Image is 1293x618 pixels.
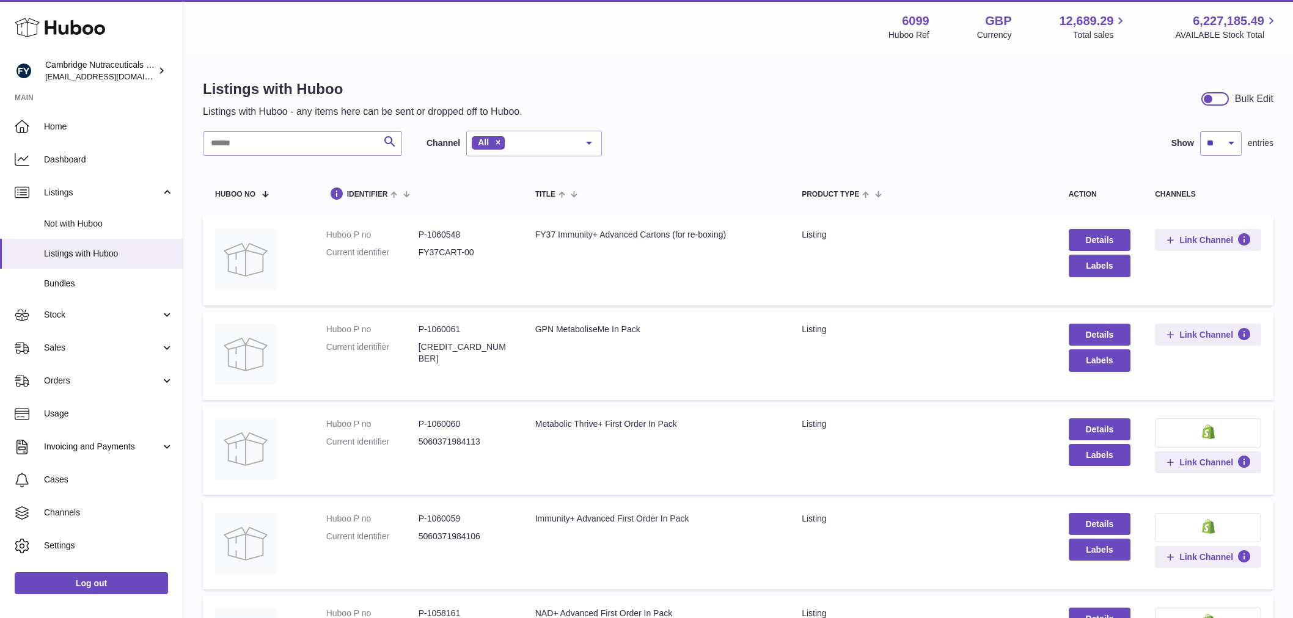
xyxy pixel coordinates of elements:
[326,247,419,258] dt: Current identifier
[44,474,174,485] span: Cases
[1069,444,1131,466] button: Labels
[44,342,161,354] span: Sales
[535,229,777,241] div: FY37 Immunity+ Advanced Cartons (for re-boxing)
[888,29,929,41] div: Huboo Ref
[478,137,489,147] span: All
[347,191,388,198] span: identifier
[419,324,511,335] dd: P-1060061
[326,324,419,335] dt: Huboo P no
[44,540,174,551] span: Settings
[45,59,155,82] div: Cambridge Nutraceuticals Ltd
[326,418,419,430] dt: Huboo P no
[1179,234,1233,245] span: Link Channel
[215,229,276,290] img: FY37 Immunity+ Advanced Cartons (for re-boxing)
[215,324,276,385] img: GPN MetaboliseMe In Pack
[1171,137,1194,149] label: Show
[326,341,419,365] dt: Current identifier
[802,418,1044,430] div: listing
[535,191,555,198] span: title
[44,121,174,133] span: Home
[902,13,929,29] strong: 6099
[203,79,522,99] h1: Listings with Huboo
[44,441,161,453] span: Invoicing and Payments
[977,29,1012,41] div: Currency
[1202,519,1215,534] img: shopify-small.png
[802,513,1044,525] div: listing
[44,154,174,165] span: Dashboard
[1193,13,1264,29] span: 6,227,185.49
[215,191,255,198] span: Huboo no
[1155,191,1261,198] div: channels
[419,247,511,258] dd: FY37CART-00
[326,436,419,448] dt: Current identifier
[802,229,1044,241] div: listing
[1069,418,1131,440] a: Details
[535,324,777,335] div: GPN MetaboliseMe In Pack
[15,62,33,80] img: huboo@camnutra.com
[44,218,174,230] span: Not with Huboo
[1155,229,1261,251] button: Link Channel
[802,191,859,198] span: Product Type
[44,507,174,518] span: Channels
[44,375,161,387] span: Orders
[326,531,419,542] dt: Current identifier
[1202,424,1215,439] img: shopify-small.png
[326,513,419,525] dt: Huboo P no
[1175,29,1278,41] span: AVAILABLE Stock Total
[44,408,174,420] span: Usage
[419,341,511,365] dd: [CREDIT_CARD_NUMBER]
[326,229,419,241] dt: Huboo P no
[45,71,180,81] span: [EMAIL_ADDRESS][DOMAIN_NAME]
[1175,13,1278,41] a: 6,227,185.49 AVAILABLE Stock Total
[419,436,511,448] dd: 5060371984113
[419,531,511,542] dd: 5060371984106
[1155,324,1261,346] button: Link Channel
[1069,255,1131,277] button: Labels
[1069,539,1131,561] button: Labels
[1069,513,1131,535] a: Details
[1155,546,1261,568] button: Link Channel
[1235,92,1273,106] div: Bulk Edit
[1069,324,1131,346] a: Details
[535,418,777,430] div: Metabolic Thrive+ First Order In Pack
[44,278,174,289] span: Bundles
[1069,191,1131,198] div: action
[1059,13,1127,41] a: 12,689.29 Total sales
[215,513,276,574] img: Immunity+ Advanced First Order In Pack
[1069,349,1131,371] button: Labels
[1179,457,1233,468] span: Link Channel
[427,137,460,149] label: Channel
[1179,551,1233,562] span: Link Channel
[985,13,1011,29] strong: GBP
[1179,329,1233,340] span: Link Channel
[215,418,276,479] img: Metabolic Thrive+ First Order In Pack
[1069,229,1131,251] a: Details
[44,248,174,260] span: Listings with Huboo
[1059,13,1113,29] span: 12,689.29
[44,309,161,321] span: Stock
[802,324,1044,335] div: listing
[1073,29,1127,41] span: Total sales
[44,187,161,198] span: Listings
[419,418,511,430] dd: P-1060060
[1155,451,1261,473] button: Link Channel
[15,572,168,594] a: Log out
[535,513,777,525] div: Immunity+ Advanced First Order In Pack
[419,513,511,525] dd: P-1060059
[203,105,522,118] p: Listings with Huboo - any items here can be sent or dropped off to Huboo.
[1248,137,1273,149] span: entries
[419,229,511,241] dd: P-1060548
